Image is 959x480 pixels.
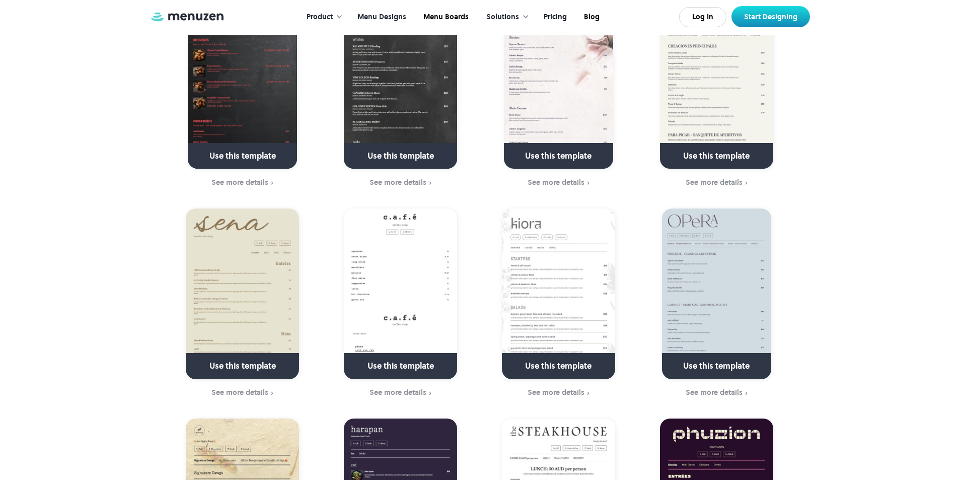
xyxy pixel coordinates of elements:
a: Blog [574,2,607,33]
div: See more details [686,388,743,396]
a: Menu Boards [414,2,476,33]
a: Use this template [186,209,299,379]
div: See more details [686,178,743,186]
a: Use this template [502,209,615,379]
div: See more details [370,388,426,396]
a: See more details [486,387,631,398]
div: Product [297,2,348,33]
a: See more details [644,177,789,188]
div: Solutions [486,12,519,23]
a: See more details [486,177,631,188]
a: Log In [679,7,726,27]
a: Use this template [662,209,771,379]
div: See more details [528,388,584,396]
a: See more details [644,387,789,398]
div: Product [307,12,333,23]
a: See more details [328,387,473,398]
div: Solutions [476,2,534,33]
a: Start Designing [731,6,810,27]
a: Use this template [344,209,457,379]
a: See more details [328,177,473,188]
a: See more details [170,387,316,398]
a: Menu Designs [348,2,414,33]
div: See more details [370,178,426,186]
div: See more details [211,388,268,396]
div: See more details [528,178,584,186]
div: See more details [211,178,268,186]
a: Pricing [534,2,574,33]
a: See more details [170,177,316,188]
